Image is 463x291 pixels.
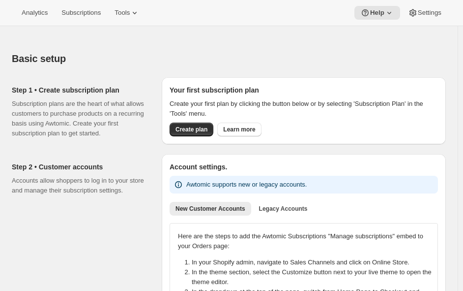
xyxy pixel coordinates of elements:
li: In the theme section, select the Customize button next to your live theme to open the theme editor. [192,267,435,287]
span: Settings [418,9,441,17]
span: Tools [115,9,130,17]
span: New Customer Accounts [175,205,245,213]
button: Analytics [16,6,54,20]
span: Create plan [175,126,207,133]
button: Tools [109,6,145,20]
button: Create plan [170,123,213,136]
button: Help [354,6,400,20]
p: Accounts allow shoppers to log in to your store and manage their subscription settings. [12,176,146,195]
h2: Step 1 • Create subscription plan [12,85,146,95]
span: Help [370,9,384,17]
span: Analytics [22,9,48,17]
button: New Customer Accounts [170,202,251,216]
a: Learn more [217,123,261,136]
h2: Your first subscription plan [170,85,438,95]
span: Learn more [223,126,255,133]
p: Awtomic supports new or legacy accounts. [186,180,307,190]
button: Subscriptions [56,6,107,20]
p: Here are the steps to add the Awtomic Subscriptions "Manage subscriptions" embed to your Orders p... [178,231,430,251]
p: Create your first plan by clicking the button below or by selecting 'Subscription Plan' in the 'T... [170,99,438,119]
p: Subscription plans are the heart of what allows customers to purchase products on a recurring bas... [12,99,146,138]
h2: Step 2 • Customer accounts [12,162,146,172]
span: Basic setup [12,53,66,64]
span: Legacy Accounts [259,205,308,213]
li: In your Shopify admin, navigate to Sales Channels and click on Online Store. [192,258,435,267]
button: Legacy Accounts [253,202,314,216]
h2: Account settings. [170,162,438,172]
button: Settings [402,6,447,20]
span: Subscriptions [61,9,101,17]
